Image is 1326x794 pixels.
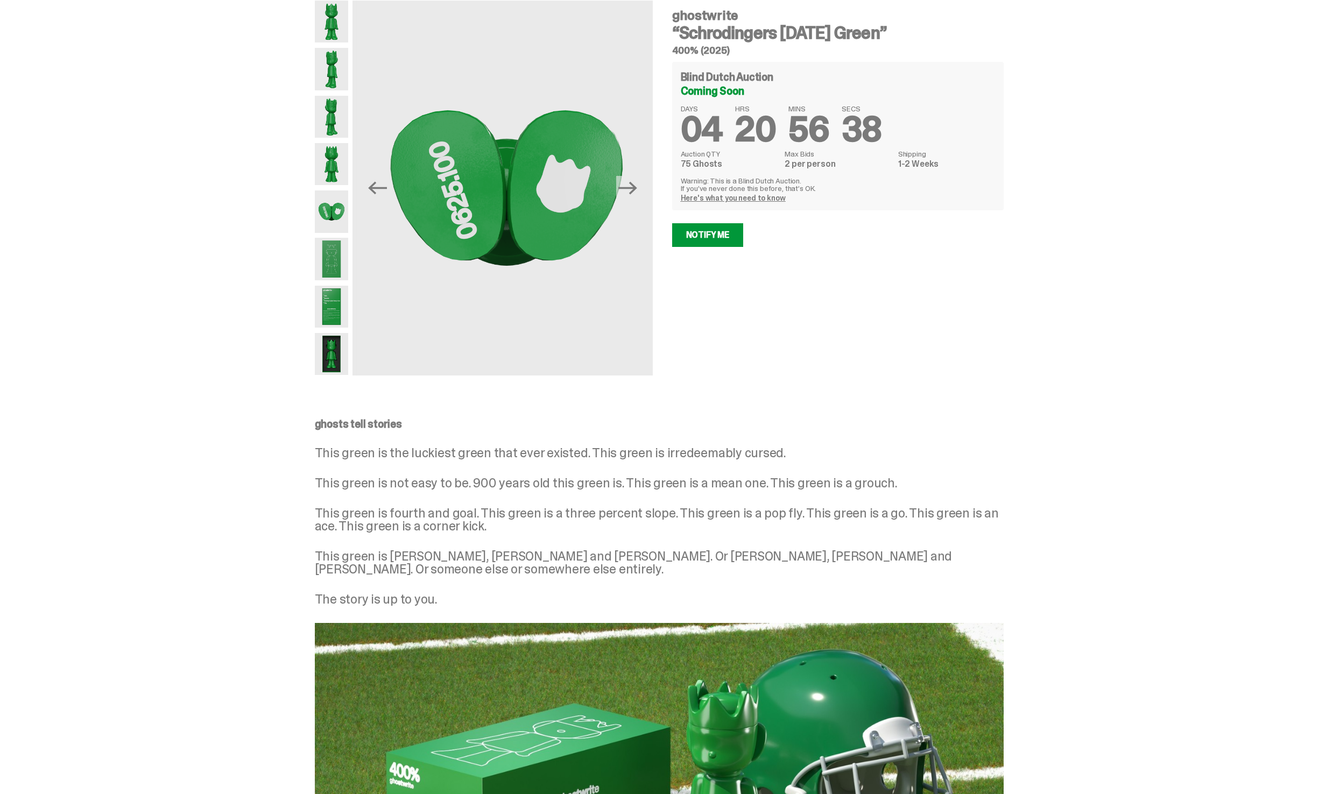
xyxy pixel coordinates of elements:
p: This green is fourth and goal. This green is a three percent slope. This green is a pop fly. This... [315,507,1004,533]
dt: Shipping [898,150,995,158]
span: 38 [842,107,881,152]
img: Schrodinger_Green_Hero_7.png [315,190,349,232]
img: Schrodinger_Green_Hero_2.png [315,48,349,90]
img: Schrodinger_Green_Hero_7.png [357,1,657,375]
p: ghosts tell stories [315,419,1004,429]
img: Schrodinger_Green_Hero_3.png [315,96,349,138]
span: SECS [842,105,881,112]
img: Schrodinger_Green_Hero_6.png [315,143,349,185]
img: Schrodinger_Green_Hero_12.png [315,286,349,328]
dd: 75 Ghosts [681,160,779,168]
button: Previous [365,176,389,200]
p: This green is the luckiest green that ever existed. This green is irredeemably cursed. [315,446,1004,459]
a: Here's what you need to know [681,193,786,203]
img: Schrodinger_Green_Hero_13.png [315,333,349,375]
h3: “Schrodingers [DATE] Green” [672,24,1004,41]
img: Schrodinger_Green_Hero_1.png [315,1,349,42]
span: MINS [788,105,829,112]
dt: Auction QTY [681,150,779,158]
h4: ghostwrite [672,9,1004,22]
span: 56 [788,107,829,152]
button: Next [616,176,640,200]
dd: 1-2 Weeks [898,160,995,168]
span: 20 [735,107,775,152]
span: HRS [735,105,775,112]
p: This green is not easy to be. 900 years old this green is. This green is a mean one. This green i... [315,477,1004,490]
dd: 2 per person [785,160,891,168]
p: The story is up to you. [315,593,1004,606]
a: Notify Me [672,223,744,247]
p: This green is [PERSON_NAME], [PERSON_NAME] and [PERSON_NAME]. Or [PERSON_NAME], [PERSON_NAME] and... [315,550,1004,576]
img: Schrodinger_Green_Hero_9.png [315,238,349,280]
dt: Max Bids [785,150,891,158]
h4: Blind Dutch Auction [681,72,773,82]
span: DAYS [681,105,723,112]
div: Coming Soon [681,86,995,96]
p: Warning: This is a Blind Dutch Auction. If you’ve never done this before, that’s OK. [681,177,995,192]
span: 04 [681,107,723,152]
h5: 400% (2025) [672,46,1004,55]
